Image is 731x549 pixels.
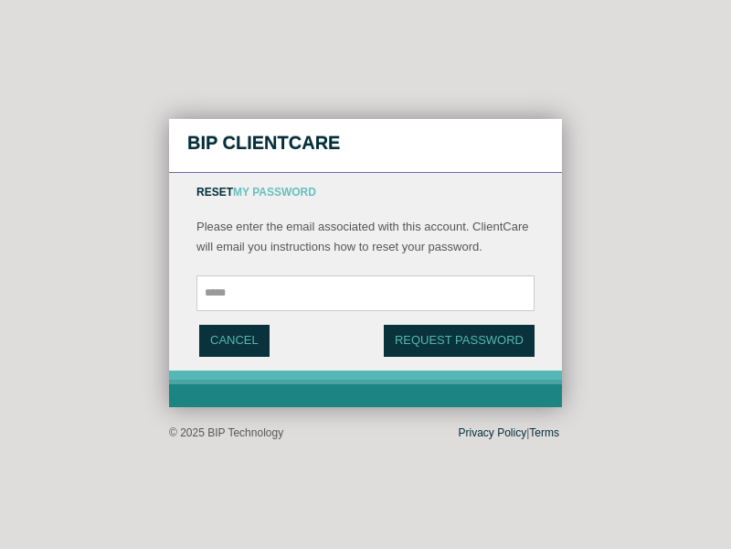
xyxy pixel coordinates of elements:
span: My password [233,186,316,199]
p: Please enter the email associated with this account. ClientCare will email you instructions how t... [196,217,535,257]
div: © 2025 BIP Technology [169,425,562,441]
a: Privacy Policy [459,426,527,439]
div: | [459,425,559,441]
h4: Reset [196,187,535,199]
a: Cancel [199,325,270,357]
a: Terms [529,426,559,439]
h3: BIP ClientCare [187,127,544,164]
button: Request Password [384,325,535,357]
